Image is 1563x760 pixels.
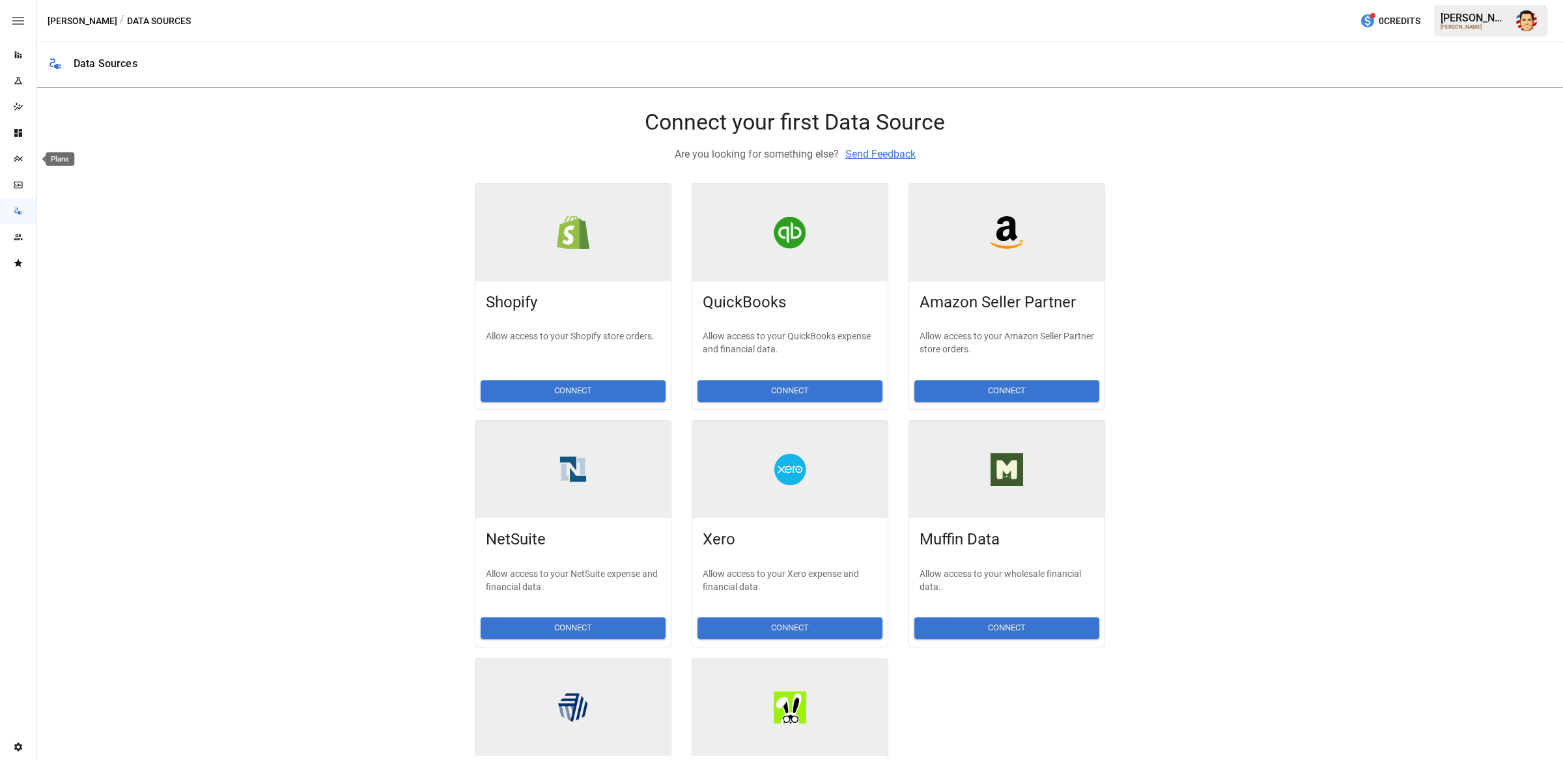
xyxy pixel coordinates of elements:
div: QuickBooks [703,292,877,324]
div: Xero [703,529,877,561]
p: Allow access to your QuickBooks expense and financial data. [703,330,877,362]
button: [PERSON_NAME] [48,13,117,29]
p: Allow access to your wholesale financial data. [920,567,1094,600]
div: Muffin Data [920,529,1094,561]
span: 0 Credits [1379,13,1420,29]
button: 0Credits [1355,9,1426,33]
div: NetSuite [557,453,589,486]
p: Allow access to your NetSuite expense and financial data. [486,567,660,600]
div: Cin7 Connection [557,691,589,724]
div: Amazon Seller Partner [920,292,1094,324]
p: Are you looking for something else? [675,147,916,162]
div: Trackstar [774,691,806,724]
div: Plans [46,152,74,166]
div: Shopify [557,216,589,249]
span: Send Feedback [839,148,916,160]
h4: Connect your first Data Source [645,109,945,136]
div: Muffin Data [991,453,1023,486]
div: / [120,13,124,29]
button: Austin Gardner-Smith [1508,3,1545,39]
button: Connect [697,617,882,639]
p: Allow access to your Amazon Seller Partner store orders. [920,330,1094,362]
div: Amazon Seller Partner [991,216,1023,249]
img: Austin Gardner-Smith [1516,10,1537,31]
p: Allow access to your Shopify store orders. [486,330,660,362]
button: Connect [914,617,1099,639]
button: Connect [914,380,1099,402]
div: [PERSON_NAME] [1441,12,1508,24]
div: NetSuite [486,529,660,561]
button: Connect [481,380,666,402]
div: Data Sources [74,57,137,70]
p: Allow access to your Xero expense and financial data. [703,567,877,600]
div: [PERSON_NAME] [1441,24,1508,30]
div: Xero [774,453,806,486]
button: Connect [697,380,882,402]
div: Shopify [486,292,660,324]
div: QuickBooks [774,216,806,249]
button: Connect [481,617,666,639]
